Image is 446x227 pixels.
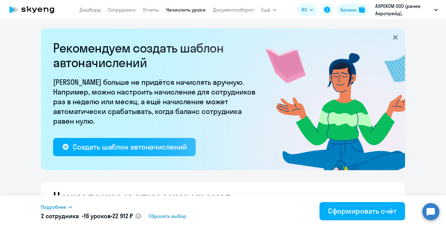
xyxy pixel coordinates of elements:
button: АЭРОКОМ ООО (ранее Аэротрейд), [GEOGRAPHIC_DATA], ООО [372,2,441,17]
div: Баланс [340,6,356,13]
button: Сформировать счёт [319,202,405,220]
span: Сбросить выбор [149,212,186,220]
a: Начислить уроки [166,7,206,13]
p: [PERSON_NAME] больше не придётся начислять вручную. Например, можно настроить начисление для сотр... [53,77,259,126]
a: Документооборот [213,7,254,13]
button: Ещё [261,4,276,16]
span: RU [302,6,307,13]
button: Создать шаблон автоначислений [53,138,196,156]
a: Дашборд [79,7,101,13]
h5: 2 сотрудника • • [41,212,133,220]
a: Отчеты [143,7,159,13]
span: 22 912 ₽ [112,212,133,220]
span: 16 уроков [84,212,111,220]
span: Подробнее [41,203,66,211]
div: Создать шаблон автоначислений [73,142,187,152]
p: АЭРОКОМ ООО (ранее Аэротрейд), [GEOGRAPHIC_DATA], ООО [375,2,432,17]
a: Сотрудники [108,7,136,13]
h2: Начисление и списание уроков [53,190,393,204]
img: balance [359,7,365,13]
span: Ещё [261,6,270,13]
button: RU [297,4,317,16]
button: Балансbalance [337,4,369,16]
div: Сформировать счёт [328,206,397,216]
h2: Рекомендуем создать шаблон автоначислений [53,41,259,70]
